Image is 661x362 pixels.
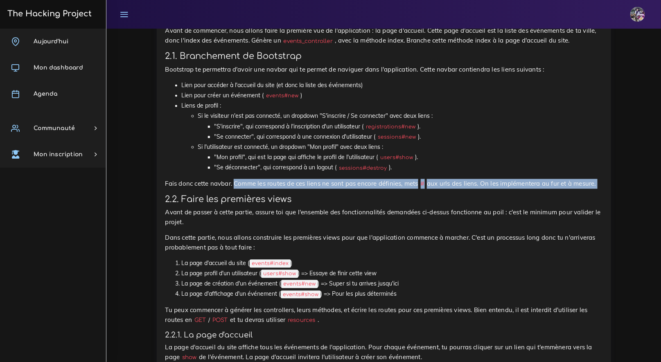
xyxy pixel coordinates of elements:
[180,353,199,362] code: show
[192,316,208,325] code: GET
[182,259,602,269] li: La page d'accueil du site ( )
[34,151,83,157] span: Mon inscription
[165,306,602,325] p: Tu peux commencer à générer les controllers, leurs méthodes, et écrire les routes pour ces premiè...
[182,101,602,173] li: Liens de profil :
[182,279,602,289] li: La page de création d'un événement ( ) => Super si tu arrives jusqu'ici
[165,233,602,253] p: Dans cette partie, nous allons construire les premières views pour que l'application commence à m...
[34,91,57,97] span: Agenda
[165,179,602,189] p: Fais donc cette navbar. Comme les routes de ces liens ne sont pas encore définies, mets aux urls ...
[281,37,335,46] code: events_controller
[214,153,602,163] li: "Mon profil", qui est la page qui affiche le profil de l'utilisateur ( ).
[182,81,602,91] li: Lien pour accéder à l'accueil du site (et donc la liste des événements)
[286,316,318,325] code: resources
[34,65,83,71] span: Mon dashboard
[281,280,318,288] code: events#new
[165,208,602,227] p: Avant de passer à cette partie, assure toi que l'ensemble des fonctionnalités demandées ci-dessus...
[198,142,602,173] li: Si l'utilisateur est connecté, un dropdown "Mon profil" avec deux liens :
[214,132,602,142] li: "Se connecter", qui correspond à une connexion d'utilisateur ( ).
[198,111,602,142] li: Si le visiteur n'est pas connecté, un dropdown "S'inscrire / Se connecter" avec deux liens :
[165,52,602,62] h3: 2.1. Branchement de Bootstrap
[165,195,602,205] h3: 2.2. Faire les premières views
[214,163,602,173] li: "Se déconnecter", qui correspond à un logout ( ).
[34,38,68,45] span: Aujourd'hui
[378,154,415,162] code: users#show
[182,91,602,101] li: Lien pour créer un événement ( )
[418,180,427,189] code: #
[210,316,230,325] code: POST
[214,122,602,132] li: "S'inscrire", qui correspond à l'inscription d'un utilisateur ( ).
[337,164,389,173] code: sessions#destroy
[264,92,301,100] code: events#new
[182,269,602,279] li: La page profil d'un utilisateur ( ) => Essaye de finir cette view
[630,7,645,22] img: eg54bupqcshyolnhdacp.jpg
[34,125,75,131] span: Communauté
[165,65,602,75] p: Bootstrap te permettra d'avoir une navbar qui te permet de naviguer dans l'application. Cette nav...
[281,291,321,299] code: events#show
[364,123,418,131] code: registrations#new
[182,289,602,299] li: La page d'affichage d'un événement ( ) => Pour les plus déterminés
[376,133,418,142] code: sessions#new
[261,270,298,278] code: users#show
[165,26,602,46] p: Avant de commencer, nous allons faire la première vue de l'application : la page d'accueil. Cette...
[5,9,92,18] h3: The Hacking Project
[165,331,602,340] h4: 2.2.1. La page d'accueil
[250,260,291,268] code: events#index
